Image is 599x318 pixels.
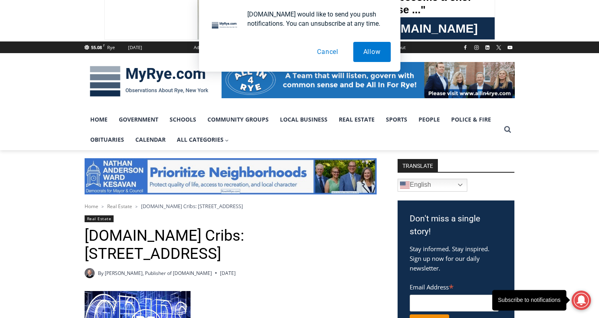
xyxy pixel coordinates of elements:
[98,269,104,277] span: By
[107,203,132,210] a: Real Estate
[85,60,213,102] img: MyRye.com
[410,244,502,273] p: Stay informed. Stay inspired. Sign up now for our daily newsletter.
[498,296,561,305] div: Subscribe to notifications
[85,202,377,210] nav: Breadcrumbs
[410,213,502,238] h3: Don't miss a single story!
[85,203,98,210] a: Home
[102,204,104,209] span: >
[85,130,130,150] a: Obituaries
[446,109,497,130] a: Police & Fire
[135,204,138,209] span: >
[171,130,235,150] button: Child menu of All Categories
[241,10,391,28] div: [DOMAIN_NAME] would like to send you push notifications. You can unsubscribe at any time.
[222,62,515,98] img: All in for Rye
[353,42,391,62] button: Allow
[130,130,171,150] a: Calendar
[398,179,467,192] a: English
[333,109,380,130] a: Real Estate
[85,215,114,222] a: Real Estate
[274,109,333,130] a: Local Business
[209,10,241,42] img: notification icon
[141,202,243,210] span: [DOMAIN_NAME] Cribs: [STREET_ADDRESS]
[202,109,274,130] a: Community Groups
[164,109,202,130] a: Schools
[398,159,438,172] strong: TRANSLATE
[85,227,377,263] h1: [DOMAIN_NAME] Cribs: [STREET_ADDRESS]
[400,180,410,190] img: en
[194,78,390,100] a: Intern @ [DOMAIN_NAME]
[203,0,381,78] div: "The first chef I interviewed talked about coming to [GEOGRAPHIC_DATA] from [GEOGRAPHIC_DATA] in ...
[85,109,113,130] a: Home
[220,269,236,277] time: [DATE]
[85,109,500,150] nav: Primary Navigation
[211,80,373,98] span: Intern @ [DOMAIN_NAME]
[410,279,499,293] label: Email Address
[85,268,95,278] a: Author image
[105,270,212,277] a: [PERSON_NAME], Publisher of [DOMAIN_NAME]
[413,109,446,130] a: People
[307,42,348,62] button: Cancel
[113,109,164,130] a: Government
[500,122,515,137] button: View Search Form
[380,109,413,130] a: Sports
